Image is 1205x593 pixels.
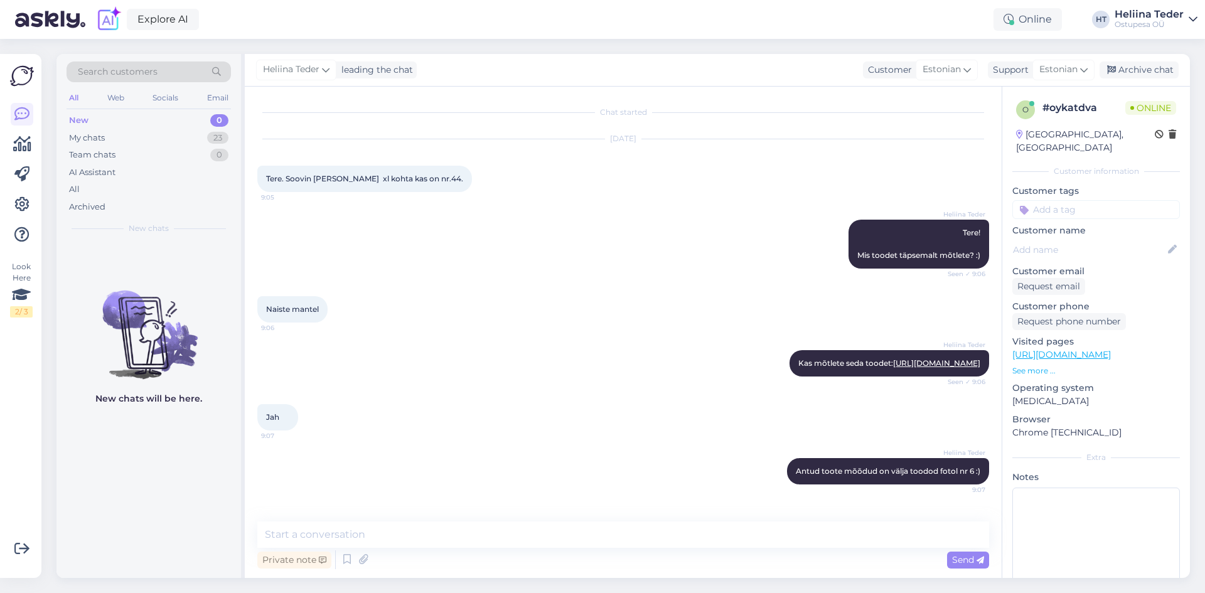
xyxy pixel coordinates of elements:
[1012,395,1180,408] p: [MEDICAL_DATA]
[69,149,115,161] div: Team chats
[1016,128,1155,154] div: [GEOGRAPHIC_DATA], [GEOGRAPHIC_DATA]
[938,448,985,457] span: Heliina Teder
[205,90,231,106] div: Email
[863,63,912,77] div: Customer
[1012,365,1180,377] p: See more ...
[1012,471,1180,484] p: Notes
[1012,224,1180,237] p: Customer name
[257,133,989,144] div: [DATE]
[1115,9,1197,29] a: Heliina TederOstupesa OÜ
[938,485,985,494] span: 9:07
[1012,382,1180,395] p: Operating system
[1039,63,1078,77] span: Estonian
[266,412,279,422] span: Jah
[10,306,33,318] div: 2 / 3
[105,90,127,106] div: Web
[938,210,985,219] span: Heliina Teder
[95,392,202,405] p: New chats will be here.
[1042,100,1125,115] div: # oykatdva
[78,65,158,78] span: Search customers
[1115,19,1184,29] div: Ostupesa OÜ
[263,63,319,77] span: Heliina Teder
[1012,278,1085,295] div: Request email
[1012,200,1180,219] input: Add a tag
[129,223,169,234] span: New chats
[69,183,80,196] div: All
[266,174,463,183] span: Tere. Soovin [PERSON_NAME] xl kohta kas on nr.44.
[210,149,228,161] div: 0
[261,323,308,333] span: 9:06
[993,8,1062,31] div: Online
[1012,452,1180,463] div: Extra
[257,552,331,569] div: Private note
[69,166,115,179] div: AI Assistant
[336,63,413,77] div: leading the chat
[1115,9,1184,19] div: Heliina Teder
[1092,11,1110,28] div: HT
[69,201,105,213] div: Archived
[938,377,985,387] span: Seen ✓ 9:06
[938,340,985,350] span: Heliina Teder
[10,261,33,318] div: Look Here
[1012,184,1180,198] p: Customer tags
[1012,265,1180,278] p: Customer email
[69,132,105,144] div: My chats
[1012,426,1180,439] p: Chrome [TECHNICAL_ID]
[266,304,319,314] span: Naiste mantel
[257,107,989,118] div: Chat started
[150,90,181,106] div: Socials
[127,9,199,30] a: Explore AI
[1012,166,1180,177] div: Customer information
[1012,413,1180,426] p: Browser
[1100,61,1179,78] div: Archive chat
[1125,101,1176,115] span: Online
[798,358,980,368] span: Kas mõtlete seda toodet:
[796,466,980,476] span: Antud toote mõõdud on välja toodod fotol nr 6 :)
[56,268,241,381] img: No chats
[893,358,980,368] a: [URL][DOMAIN_NAME]
[261,193,308,202] span: 9:05
[10,64,34,88] img: Askly Logo
[923,63,961,77] span: Estonian
[1022,105,1029,114] span: o
[95,6,122,33] img: explore-ai
[1012,335,1180,348] p: Visited pages
[988,63,1029,77] div: Support
[938,269,985,279] span: Seen ✓ 9:06
[67,90,81,106] div: All
[952,554,984,565] span: Send
[210,114,228,127] div: 0
[69,114,88,127] div: New
[207,132,228,144] div: 23
[1012,313,1126,330] div: Request phone number
[1012,300,1180,313] p: Customer phone
[1012,349,1111,360] a: [URL][DOMAIN_NAME]
[261,431,308,441] span: 9:07
[1013,243,1165,257] input: Add name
